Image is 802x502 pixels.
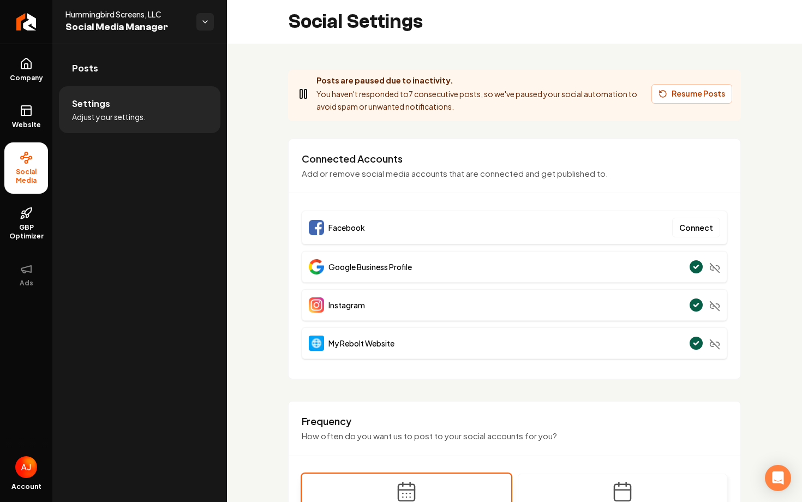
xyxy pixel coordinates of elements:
p: Add or remove social media accounts that are connected and get published to. [302,168,727,180]
button: Ads [4,254,48,296]
button: Open user button [15,456,37,478]
span: Posts [72,62,98,75]
a: GBP Optimizer [4,198,48,249]
p: How often do you want us to post to your social accounts for you? [302,430,727,443]
img: Website [309,336,324,351]
img: Rebolt Logo [16,13,37,31]
h2: Social Settings [288,11,423,33]
span: Settings [72,97,110,110]
span: Website [8,121,45,129]
span: Instagram [328,300,365,310]
img: Facebook [309,220,324,235]
span: Company [5,74,47,82]
button: Resume Posts [651,84,732,104]
span: Social Media [4,168,48,185]
a: Website [4,95,48,138]
span: Google Business Profile [328,261,412,272]
span: Adjust your settings. [72,111,146,122]
strong: Posts are paused due to inactivity. [316,75,453,85]
div: Open Intercom Messenger [765,465,791,491]
img: Instagram [309,297,324,313]
span: GBP Optimizer [4,223,48,241]
h3: Frequency [302,415,727,428]
img: Google [309,259,324,274]
span: Social Media Manager [65,20,188,35]
span: Account [11,482,41,491]
span: Ads [15,279,38,288]
a: Posts [59,51,220,86]
span: My Rebolt Website [328,338,394,349]
p: You haven't responded to 7 consecutive posts, so we've paused your social automation to avoid spa... [316,88,643,113]
span: Facebook [328,222,365,233]
h3: Connected Accounts [302,152,727,165]
a: Company [4,49,48,91]
img: Austin Jellison [15,456,37,478]
button: Connect [672,218,720,237]
span: Hummingbird Screens, LLC [65,9,188,20]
